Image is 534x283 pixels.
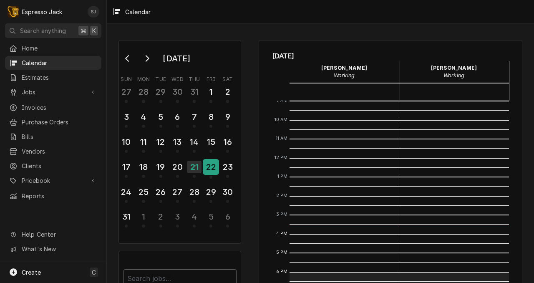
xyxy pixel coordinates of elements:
[204,111,217,123] div: 8
[152,73,169,83] th: Tuesday
[22,73,97,82] span: Estimates
[188,86,201,98] div: 31
[221,186,234,198] div: 30
[219,73,236,83] th: Saturday
[221,161,234,173] div: 23
[171,136,184,148] div: 13
[8,6,19,18] div: E
[22,176,85,185] span: Pricebook
[188,111,201,123] div: 7
[5,85,101,99] a: Go to Jobs
[139,52,155,65] button: Go to next month
[137,136,150,148] div: 11
[274,135,290,142] span: 11 AM
[275,173,290,180] span: 1 PM
[204,186,217,198] div: 29
[274,192,290,199] span: 2 PM
[272,51,509,61] span: [DATE]
[5,189,101,203] a: Reports
[120,210,133,223] div: 31
[120,136,133,148] div: 10
[204,210,217,223] div: 5
[22,147,97,156] span: Vendors
[22,162,97,170] span: Clients
[5,159,101,173] a: Clients
[22,132,97,141] span: Bills
[221,136,234,148] div: 16
[92,26,96,35] span: K
[160,51,193,66] div: [DATE]
[137,111,150,123] div: 4
[137,161,150,173] div: 18
[188,210,201,223] div: 4
[92,268,96,277] span: C
[186,73,203,83] th: Thursday
[5,115,101,129] a: Purchase Orders
[5,101,101,114] a: Invoices
[20,26,66,35] span: Search anything
[443,72,464,78] em: Working
[154,136,167,148] div: 12
[22,44,97,53] span: Home
[154,161,167,173] div: 19
[137,210,150,223] div: 1
[81,26,86,35] span: ⌘
[5,23,101,38] button: Search anything⌘K
[274,97,290,104] span: 9 AM
[399,61,509,82] div: Samantha Janssen - Working
[135,73,152,83] th: Monday
[221,111,234,123] div: 9
[171,210,184,223] div: 3
[5,174,101,187] a: Go to Pricebook
[171,186,184,198] div: 27
[188,186,201,198] div: 28
[204,86,217,98] div: 1
[272,154,290,161] span: 12 PM
[169,73,186,83] th: Wednesday
[274,268,290,275] span: 6 PM
[5,56,101,70] a: Calendar
[204,136,217,148] div: 15
[171,111,184,123] div: 6
[22,192,97,200] span: Reports
[321,65,367,71] strong: [PERSON_NAME]
[22,230,96,239] span: Help Center
[274,249,290,256] span: 5 PM
[118,40,241,244] div: Calendar Day Picker
[431,65,477,71] strong: [PERSON_NAME]
[154,111,167,123] div: 5
[137,86,150,98] div: 28
[221,210,234,223] div: 6
[5,71,101,84] a: Estimates
[22,245,96,253] span: What's New
[203,73,219,83] th: Friday
[88,6,99,18] div: Samantha Janssen's Avatar
[221,86,234,98] div: 2
[8,6,19,18] div: Espresso Jack's Avatar
[22,8,62,16] div: Espresso Jack
[5,227,101,241] a: Go to Help Center
[274,211,290,218] span: 3 PM
[5,130,101,144] a: Bills
[119,52,136,65] button: Go to previous month
[171,161,184,173] div: 20
[88,6,99,18] div: SJ
[22,269,41,276] span: Create
[5,242,101,256] a: Go to What's New
[204,160,218,174] div: 22
[272,116,290,123] span: 10 AM
[274,230,290,237] span: 4 PM
[154,86,167,98] div: 29
[171,86,184,98] div: 30
[137,186,150,198] div: 25
[5,144,101,158] a: Vendors
[118,73,135,83] th: Sunday
[120,111,133,123] div: 3
[334,72,355,78] em: Working
[22,58,97,67] span: Calendar
[187,161,202,173] div: 21
[5,41,101,55] a: Home
[120,161,133,173] div: 17
[22,88,85,96] span: Jobs
[22,103,97,112] span: Invoices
